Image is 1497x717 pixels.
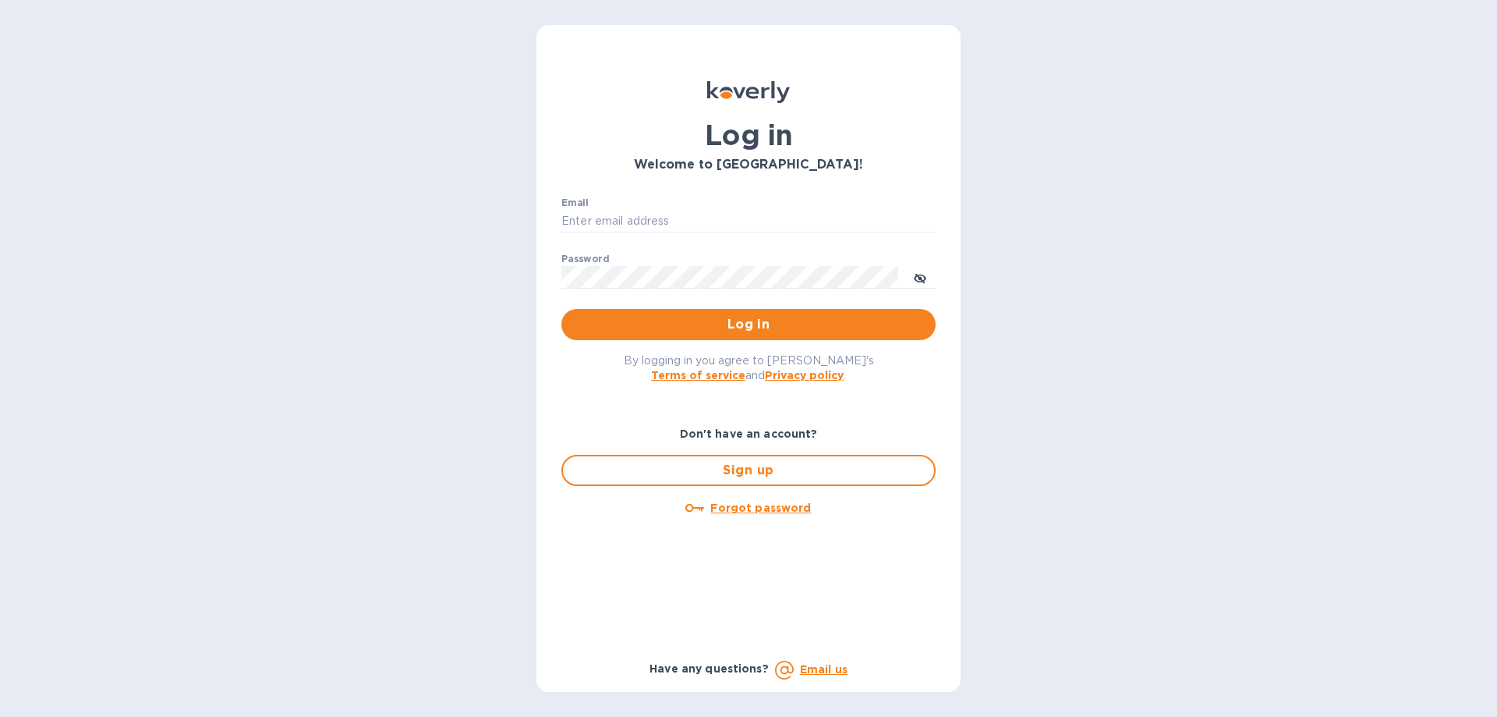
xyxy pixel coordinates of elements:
[624,354,874,382] span: By logging in you agree to [PERSON_NAME]'s and .
[561,198,589,208] label: Email
[561,158,936,172] h3: Welcome to [GEOGRAPHIC_DATA]!
[561,254,609,264] label: Password
[574,315,923,334] span: Log in
[561,309,936,340] button: Log in
[575,461,922,480] span: Sign up
[561,210,936,233] input: Enter email address
[765,369,844,382] a: Privacy policy
[707,81,790,103] img: Koverly
[710,502,811,514] u: Forgot password
[561,119,936,151] h1: Log in
[680,428,818,440] b: Don't have an account?
[800,663,848,676] a: Email us
[904,261,936,293] button: toggle password visibility
[649,662,769,675] b: Have any questions?
[651,369,745,382] a: Terms of service
[561,455,936,486] button: Sign up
